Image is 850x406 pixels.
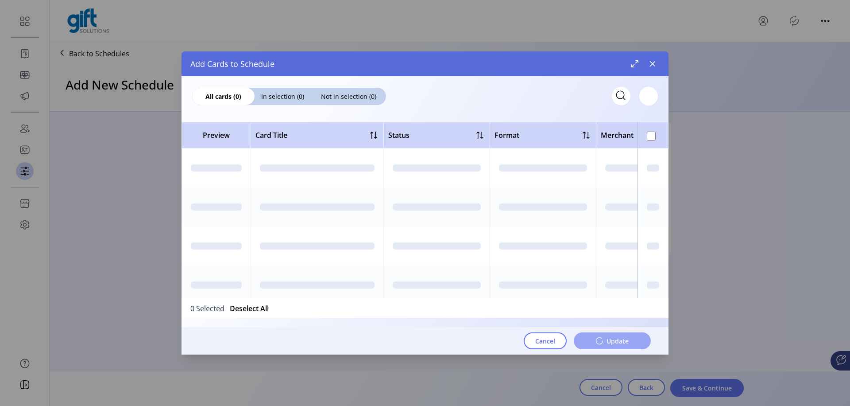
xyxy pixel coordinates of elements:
span: Card Title [255,130,287,141]
button: Filter Button [639,87,658,105]
button: Cancel [524,332,567,349]
span: In selection (0) [255,92,311,101]
span: Format [495,130,519,141]
span: 0 Selected [190,303,224,312]
span: Cancel [535,336,555,346]
div: Not in selection (0) [311,88,386,105]
button: Deselect All [230,303,269,314]
span: Add Cards to Schedule [190,58,274,70]
span: Preview [186,130,246,141]
div: All cards (0) [192,88,255,105]
span: Not in selection (0) [311,92,386,101]
div: In selection (0) [255,88,311,105]
span: Merchant [601,130,634,141]
button: Maximize [628,57,642,71]
span: All cards (0) [192,92,255,101]
div: Status [388,130,410,141]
